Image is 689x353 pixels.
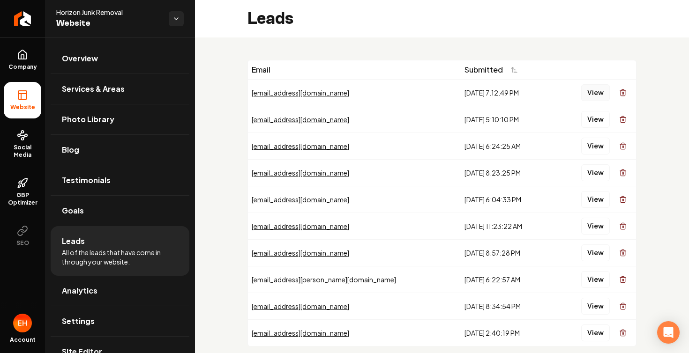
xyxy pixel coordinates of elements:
a: Company [4,42,41,78]
div: Open Intercom Messenger [657,321,680,344]
img: Eric Hernandez [13,314,32,332]
button: View [581,191,610,208]
button: View [581,111,610,128]
div: [EMAIL_ADDRESS][DOMAIN_NAME] [252,328,457,338]
span: Website [7,103,39,111]
span: Company [5,63,41,71]
div: [EMAIL_ADDRESS][DOMAIN_NAME] [252,221,457,231]
span: Leads [62,235,85,247]
button: View [581,84,610,101]
div: [EMAIL_ADDRESS][DOMAIN_NAME] [252,141,457,151]
button: View [581,138,610,154]
button: SEO [4,218,41,254]
span: SEO [13,239,33,247]
div: [EMAIL_ADDRESS][DOMAIN_NAME] [252,115,457,124]
button: View [581,298,610,315]
span: Blog [62,144,79,155]
div: [EMAIL_ADDRESS][DOMAIN_NAME] [252,248,457,257]
div: [DATE] 8:23:25 PM [464,168,550,177]
img: Rebolt Logo [14,11,31,26]
a: Photo Library [51,104,189,134]
div: [DATE] 6:04:33 PM [464,195,550,204]
div: [DATE] 8:34:54 PM [464,302,550,311]
a: Goals [51,196,189,226]
div: [EMAIL_ADDRESS][PERSON_NAME][DOMAIN_NAME] [252,275,457,284]
div: [EMAIL_ADDRESS][DOMAIN_NAME] [252,195,457,204]
span: Settings [62,316,95,327]
span: All of the leads that have come in through your website. [62,248,178,266]
span: Overview [62,53,98,64]
a: Social Media [4,122,41,166]
button: View [581,271,610,288]
div: Email [252,64,457,75]
button: View [581,218,610,235]
a: Analytics [51,276,189,306]
div: [DATE] 6:22:57 AM [464,275,550,284]
button: View [581,324,610,341]
div: [DATE] 7:12:49 PM [464,88,550,97]
h2: Leads [247,9,293,28]
a: GBP Optimizer [4,170,41,214]
div: [EMAIL_ADDRESS][DOMAIN_NAME] [252,168,457,177]
span: Services & Areas [62,83,125,95]
span: Goals [62,205,84,216]
span: Account [10,336,36,344]
div: [DATE] 8:57:28 PM [464,248,550,257]
span: Photo Library [62,114,114,125]
a: Overview [51,44,189,74]
div: [DATE] 2:40:19 PM [464,328,550,338]
span: Submitted [464,64,503,75]
div: [DATE] 5:10:10 PM [464,115,550,124]
div: [DATE] 11:23:22 AM [464,221,550,231]
button: View [581,244,610,261]
span: GBP Optimizer [4,191,41,206]
button: View [581,164,610,181]
span: Social Media [4,144,41,159]
span: Testimonials [62,175,111,186]
span: Horizon Junk Removal [56,7,161,17]
div: [EMAIL_ADDRESS][DOMAIN_NAME] [252,88,457,97]
a: Blog [51,135,189,165]
div: [DATE] 6:24:25 AM [464,141,550,151]
a: Testimonials [51,165,189,195]
button: Open user button [13,314,32,332]
a: Services & Areas [51,74,189,104]
span: Website [56,17,161,30]
span: Analytics [62,285,97,296]
a: Settings [51,306,189,336]
button: Submitted [464,61,524,78]
div: [EMAIL_ADDRESS][DOMAIN_NAME] [252,302,457,311]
